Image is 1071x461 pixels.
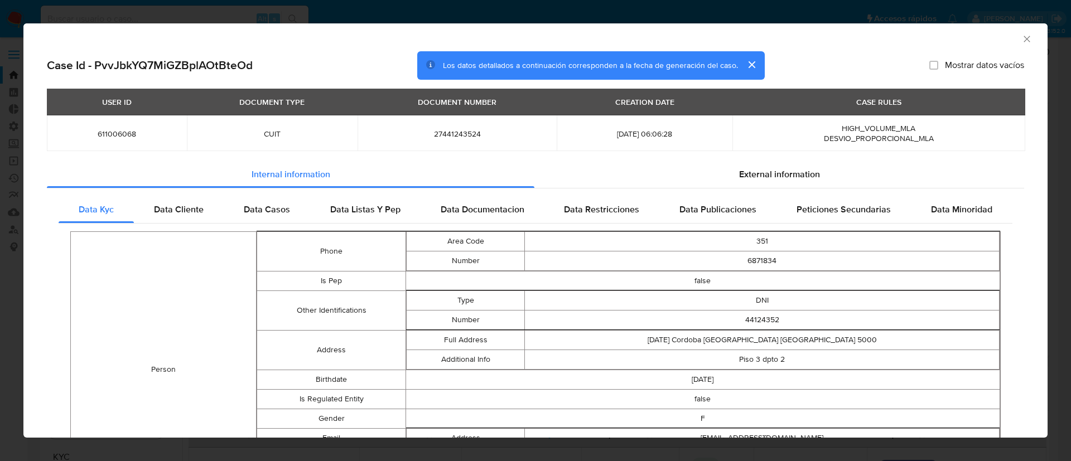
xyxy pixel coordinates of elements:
td: Email [257,428,406,448]
span: Data Kyc [79,203,114,216]
span: Data Cliente [154,203,204,216]
td: 6871834 [525,251,1000,270]
td: Birthdate [257,370,406,389]
div: CASE RULES [850,93,908,111]
span: Data Minoridad [931,203,992,216]
button: Cerrar ventana [1021,33,1031,43]
td: Area Code [406,231,525,251]
div: DOCUMENT TYPE [233,93,311,111]
td: Other Identifications [257,290,406,330]
span: Data Publicaciones [679,203,756,216]
td: Number [406,251,525,270]
span: 27441243524 [371,129,544,139]
button: cerrar [738,51,765,78]
td: Address [257,330,406,370]
h2: Case Id - PvvJbkYQ7MiGZBplAOtBteOd [47,58,253,72]
div: CREATION DATE [609,93,681,111]
td: Full Address [406,330,525,350]
span: Data Casos [244,203,290,216]
td: Gender [257,409,406,428]
td: DNI [525,290,1000,310]
td: Is Pep [257,271,406,290]
span: Los datos detallados a continuación corresponden a la fecha de generación del caso. [443,60,738,71]
span: DESVIO_PROPORCIONAL_MLA [824,133,934,144]
input: Mostrar datos vacíos [929,61,938,70]
td: false [406,271,1000,290]
span: Data Documentacion [441,203,524,216]
div: Detailed info [47,161,1024,188]
div: Detailed internal info [59,196,1012,223]
span: 611006068 [60,129,173,139]
span: CUIT [200,129,344,139]
td: false [406,389,1000,409]
span: [DATE] 06:06:28 [570,129,719,139]
td: Piso 3 dpto 2 [525,350,1000,369]
span: Internal information [252,168,330,181]
td: Is Regulated Entity [257,389,406,409]
span: Data Listas Y Pep [330,203,401,216]
span: HIGH_VOLUME_MLA [842,123,915,134]
div: DOCUMENT NUMBER [411,93,503,111]
td: [DATE] [406,370,1000,389]
td: 351 [525,231,1000,251]
td: Additional Info [406,350,525,369]
span: Data Restricciones [564,203,639,216]
div: USER ID [95,93,138,111]
span: External information [739,168,820,181]
span: Peticiones Secundarias [797,203,891,216]
td: Phone [257,231,406,271]
td: F [406,409,1000,428]
td: Type [406,290,525,310]
span: Mostrar datos vacíos [945,60,1024,71]
td: [EMAIL_ADDRESS][DOMAIN_NAME] [525,428,1000,448]
td: Address [406,428,525,448]
td: [DATE] Cordoba [GEOGRAPHIC_DATA] [GEOGRAPHIC_DATA] 5000 [525,330,1000,350]
div: closure-recommendation-modal [23,23,1048,438]
td: 44124352 [525,310,1000,329]
td: Number [406,310,525,329]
